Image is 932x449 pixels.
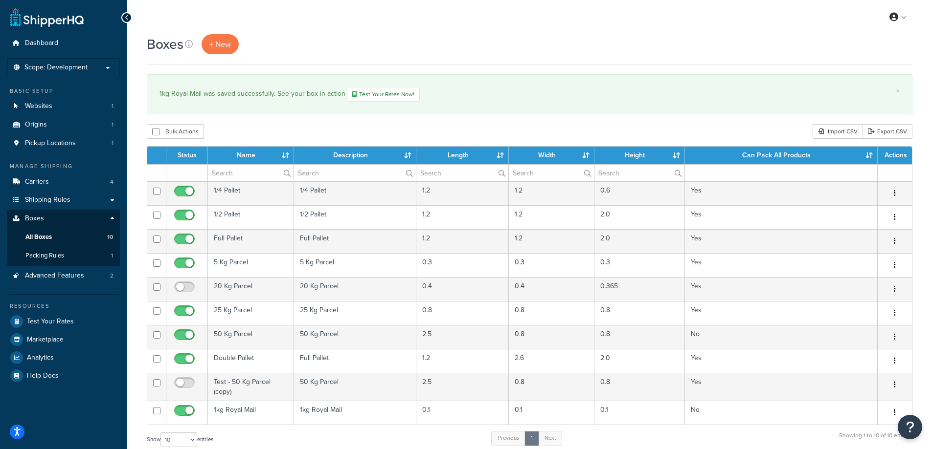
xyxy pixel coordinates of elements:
[416,325,509,349] td: 2.5
[111,252,113,260] span: 1
[208,277,294,301] td: 20 Kg Parcel
[538,431,562,446] a: Next
[294,147,417,164] th: Description : activate to sort column ascending
[416,401,509,425] td: 0.1
[594,325,685,349] td: 0.8
[416,181,509,205] td: 1.2
[294,253,417,277] td: 5 Kg Parcel
[7,173,120,191] a: Carriers 4
[25,139,76,148] span: Pickup Locations
[685,301,878,325] td: Yes
[7,349,120,366] a: Analytics
[208,325,294,349] td: 50 Kg Parcel
[209,39,231,50] span: + New
[685,253,878,277] td: Yes
[7,313,120,330] a: Test Your Rates
[7,210,120,228] a: Boxes
[685,277,878,301] td: Yes
[7,228,120,246] a: All Boxes 10
[7,267,120,285] li: Advanced Features
[416,147,509,164] th: Length : activate to sort column ascending
[27,354,54,362] span: Analytics
[7,267,120,285] a: Advanced Features 2
[594,205,685,229] td: 2.0
[7,331,120,348] a: Marketplace
[294,301,417,325] td: 25 Kg Parcel
[594,401,685,425] td: 0.1
[416,229,509,253] td: 1.2
[685,401,878,425] td: No
[208,373,294,401] td: Test - 50 Kg Parcel (copy)
[7,134,120,152] a: Pickup Locations 1
[7,367,120,385] a: Help Docs
[813,124,863,139] div: Import CSV
[416,165,508,181] input: Search
[7,247,120,265] li: Packing Rules
[208,165,294,181] input: Search
[685,147,878,164] th: Can Pack All Products : activate to sort column ascending
[7,228,120,246] li: All Boxes
[416,349,509,373] td: 1.2
[208,301,294,325] td: 25 Kg Parcel
[27,318,74,326] span: Test Your Rates
[594,165,684,181] input: Search
[416,301,509,325] td: 0.8
[147,432,213,447] label: Show entries
[491,431,525,446] a: Previous
[416,277,509,301] td: 0.4
[878,147,912,164] th: Actions
[27,336,64,344] span: Marketplace
[294,325,417,349] td: 50 Kg Parcel
[112,139,114,148] span: 1
[509,147,594,164] th: Width : activate to sort column ascending
[594,147,685,164] th: Height : activate to sort column ascending
[294,373,417,401] td: 50 Kg Parcel
[294,165,416,181] input: Search
[25,252,64,260] span: Packing Rules
[25,178,49,186] span: Carriers
[208,147,294,164] th: Name : activate to sort column ascending
[107,233,113,241] span: 10
[25,196,70,204] span: Shipping Rules
[25,39,58,47] span: Dashboard
[863,124,912,139] a: Export CSV
[294,401,417,425] td: 1kg Royal Mail
[7,302,120,310] div: Resources
[7,34,120,52] a: Dashboard
[685,205,878,229] td: Yes
[524,431,539,446] a: 1
[208,205,294,229] td: 1/2 Pallet
[7,191,120,209] a: Shipping Rules
[25,121,47,129] span: Origins
[208,401,294,425] td: 1kg Royal Mail
[25,272,84,280] span: Advanced Features
[7,210,120,265] li: Boxes
[7,97,120,115] a: Websites 1
[208,229,294,253] td: Full Pallet
[509,229,594,253] td: 1.2
[294,181,417,205] td: 1/4 Pallet
[7,116,120,134] a: Origins 1
[509,325,594,349] td: 0.8
[208,349,294,373] td: Double Pallet
[7,87,120,95] div: Basic Setup
[208,181,294,205] td: 1/4 Pallet
[509,277,594,301] td: 0.4
[160,432,197,447] select: Showentries
[594,277,685,301] td: 0.365
[509,373,594,401] td: 0.8
[594,253,685,277] td: 0.3
[159,87,900,102] div: 1kg Royal Mail was saved successfully. See your box in action
[294,229,417,253] td: Full Pallet
[208,253,294,277] td: 5 Kg Parcel
[509,253,594,277] td: 0.3
[594,181,685,205] td: 0.6
[509,301,594,325] td: 0.8
[7,247,120,265] a: Packing Rules 1
[7,97,120,115] li: Websites
[685,229,878,253] td: Yes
